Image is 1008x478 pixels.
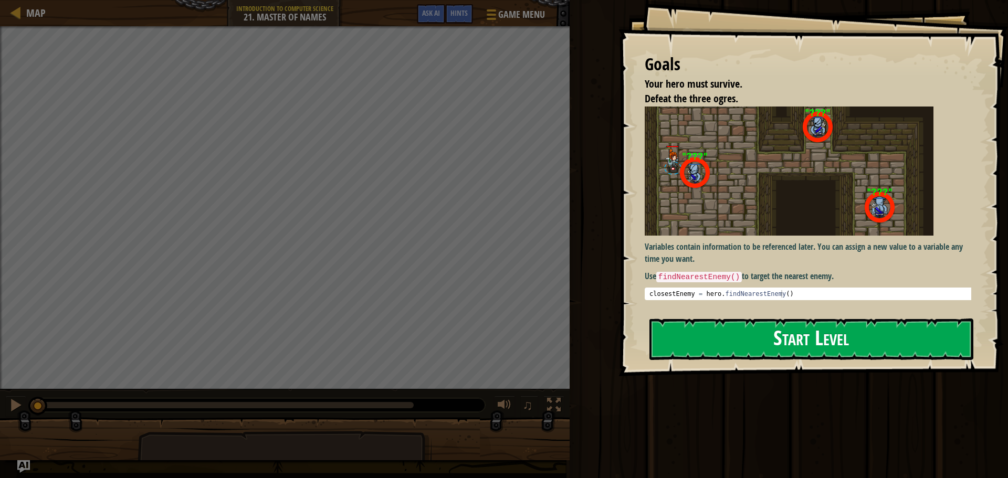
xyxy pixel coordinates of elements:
span: Defeat the three ogres. [645,91,738,105]
img: Master of names [645,107,933,236]
p: Variables contain information to be referenced later. You can assign a new value to a variable an... [645,241,979,265]
button: Toggle fullscreen [543,396,564,417]
span: ♫ [522,397,533,413]
button: Ctrl + P: Pause [5,396,26,417]
code: findNearestEnemy() [656,272,742,282]
button: Ask AI [417,4,445,24]
button: Ask AI [17,460,30,473]
button: Start Level [649,318,973,360]
button: Adjust volume [494,396,515,417]
span: Your hero must survive. [645,77,742,91]
a: Map [21,6,46,20]
li: Your hero must survive. [632,77,969,92]
li: Defeat the three ogres. [632,91,969,107]
button: Game Menu [478,4,551,29]
button: ♫ [520,396,538,417]
div: Goals [645,52,971,77]
span: Map [26,6,46,20]
span: Game Menu [498,8,545,22]
p: Use to target the nearest enemy. [645,270,979,283]
span: Ask AI [422,8,440,18]
span: Hints [450,8,468,18]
